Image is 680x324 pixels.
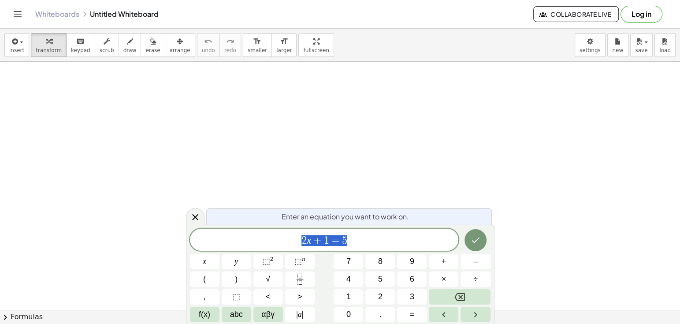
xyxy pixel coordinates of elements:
span: αβγ [261,309,275,320]
span: 2 [301,235,307,246]
button: save [630,33,653,57]
span: keypad [71,47,90,53]
button: Minus [461,254,490,269]
button: Fraction [285,271,315,287]
span: 1 [346,291,351,303]
span: Enter an equation you want to work on. [282,211,409,222]
span: smaller [248,47,267,53]
span: 8 [378,256,383,267]
span: fullscreen [303,47,329,53]
span: y [234,256,238,267]
span: , [204,291,206,303]
span: arrange [170,47,190,53]
button: undoundo [197,33,220,57]
span: | [302,310,304,319]
span: × [442,273,446,285]
button: Right arrow [461,307,490,322]
button: Greater than [285,289,315,305]
button: insert [4,33,29,57]
button: erase [141,33,165,57]
button: load [654,33,676,57]
button: format_sizelarger [271,33,297,57]
button: 0 [334,307,363,322]
a: Whiteboards [35,10,79,19]
span: draw [123,47,137,53]
span: Collaborate Live [541,10,611,18]
button: Squared [253,254,283,269]
i: format_size [280,36,288,47]
span: = [410,309,415,320]
button: ( [190,271,219,287]
i: redo [226,36,234,47]
span: ⬚ [294,257,302,266]
button: ) [222,271,251,287]
button: Square root [253,271,283,287]
button: , [190,289,219,305]
button: 1 [334,289,363,305]
span: x [203,256,206,267]
span: a [296,309,303,320]
button: format_sizesmaller [243,33,272,57]
span: = [329,235,342,246]
span: 4 [346,273,351,285]
button: arrange [165,33,195,57]
button: x [190,254,219,269]
span: new [612,47,623,53]
button: Divide [461,271,490,287]
span: 6 [410,273,414,285]
span: – [473,256,478,267]
span: √ [266,273,270,285]
span: ⬚ [263,257,270,266]
span: . [379,309,381,320]
button: draw [119,33,141,57]
span: < [266,291,271,303]
button: 7 [334,254,363,269]
span: | [296,310,298,319]
button: 5 [365,271,395,287]
span: abc [230,309,243,320]
span: larger [276,47,292,53]
span: 7 [346,256,351,267]
button: 9 [397,254,427,269]
button: Plus [429,254,458,269]
button: . [365,307,395,322]
span: undo [202,47,215,53]
span: redo [224,47,236,53]
span: 0 [346,309,351,320]
button: 6 [397,271,427,287]
button: Absolute value [285,307,315,322]
button: Backspace [429,289,490,305]
i: keyboard [76,36,85,47]
span: insert [9,47,24,53]
span: + [442,256,446,267]
span: scrub [100,47,114,53]
button: transform [31,33,67,57]
span: save [635,47,647,53]
span: 9 [410,256,414,267]
button: Functions [190,307,219,322]
span: erase [145,47,160,53]
button: Alphabet [222,307,251,322]
button: new [607,33,628,57]
button: 4 [334,271,363,287]
button: settings [575,33,606,57]
sup: n [302,256,305,262]
button: y [222,254,251,269]
button: fullscreen [298,33,334,57]
span: load [659,47,671,53]
span: ⬚ [233,291,240,303]
span: 5 [378,273,383,285]
span: 5 [342,235,347,246]
button: Left arrow [429,307,458,322]
button: Greek alphabet [253,307,283,322]
span: transform [36,47,62,53]
button: 2 [365,289,395,305]
button: Placeholder [222,289,251,305]
span: > [297,291,302,303]
i: undo [204,36,212,47]
button: Superscript [285,254,315,269]
span: ÷ [473,273,478,285]
button: Times [429,271,458,287]
i: format_size [253,36,261,47]
button: Toggle navigation [11,7,25,21]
